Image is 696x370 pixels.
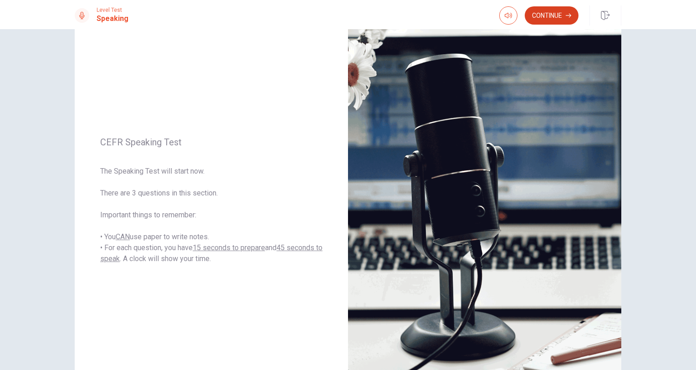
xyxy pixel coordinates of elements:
[100,137,322,148] span: CEFR Speaking Test
[116,232,130,241] u: CAN
[100,166,322,264] span: The Speaking Test will start now. There are 3 questions in this section. Important things to reme...
[525,6,578,25] button: Continue
[97,13,128,24] h1: Speaking
[193,243,265,252] u: 15 seconds to prepare
[97,7,128,13] span: Level Test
